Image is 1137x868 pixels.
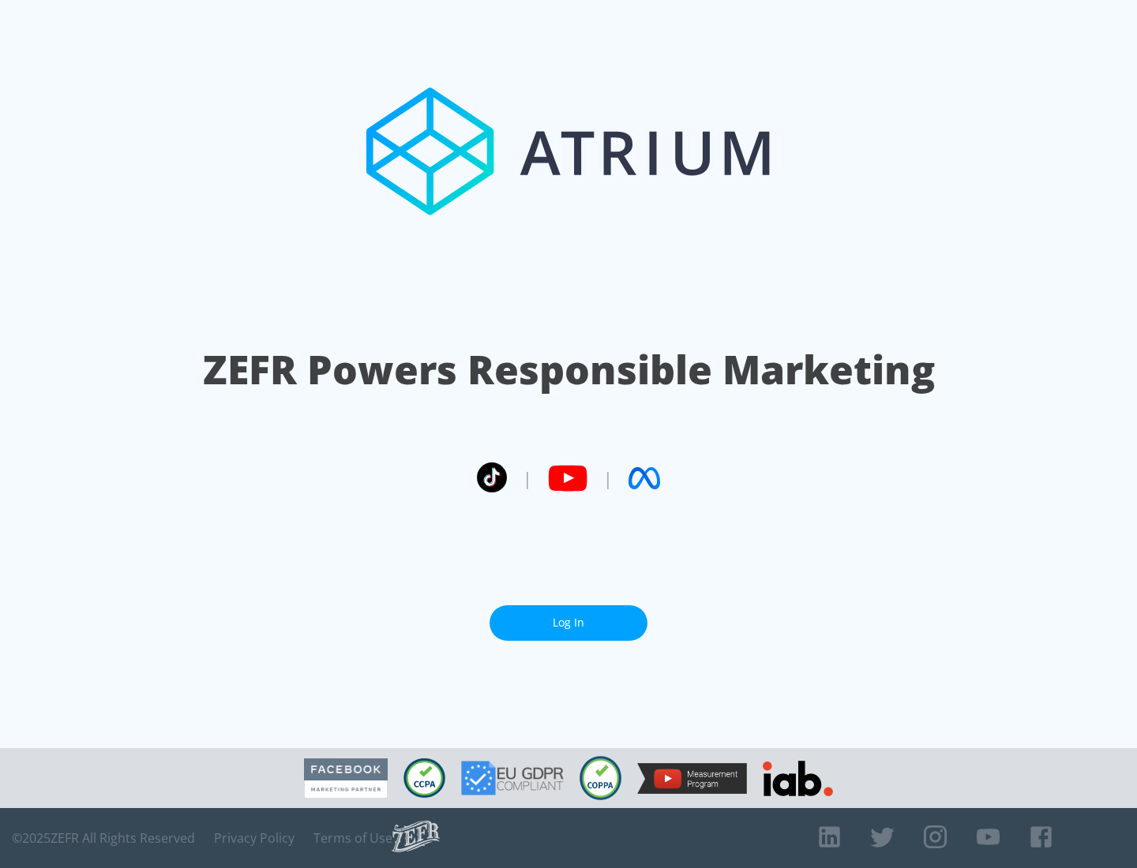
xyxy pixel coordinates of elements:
img: CCPA Compliant [403,758,445,798]
img: COPPA Compliant [580,756,621,800]
span: | [603,466,613,490]
a: Privacy Policy [214,830,295,846]
h1: ZEFR Powers Responsible Marketing [203,342,935,397]
a: Terms of Use [313,830,392,846]
a: Log In [490,605,647,641]
img: IAB [763,761,833,796]
img: GDPR Compliant [461,761,564,795]
img: Facebook Marketing Partner [304,758,388,799]
img: YouTube Measurement Program [637,763,747,794]
span: © 2025 ZEFR All Rights Reserved [12,830,195,846]
span: | [523,466,532,490]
